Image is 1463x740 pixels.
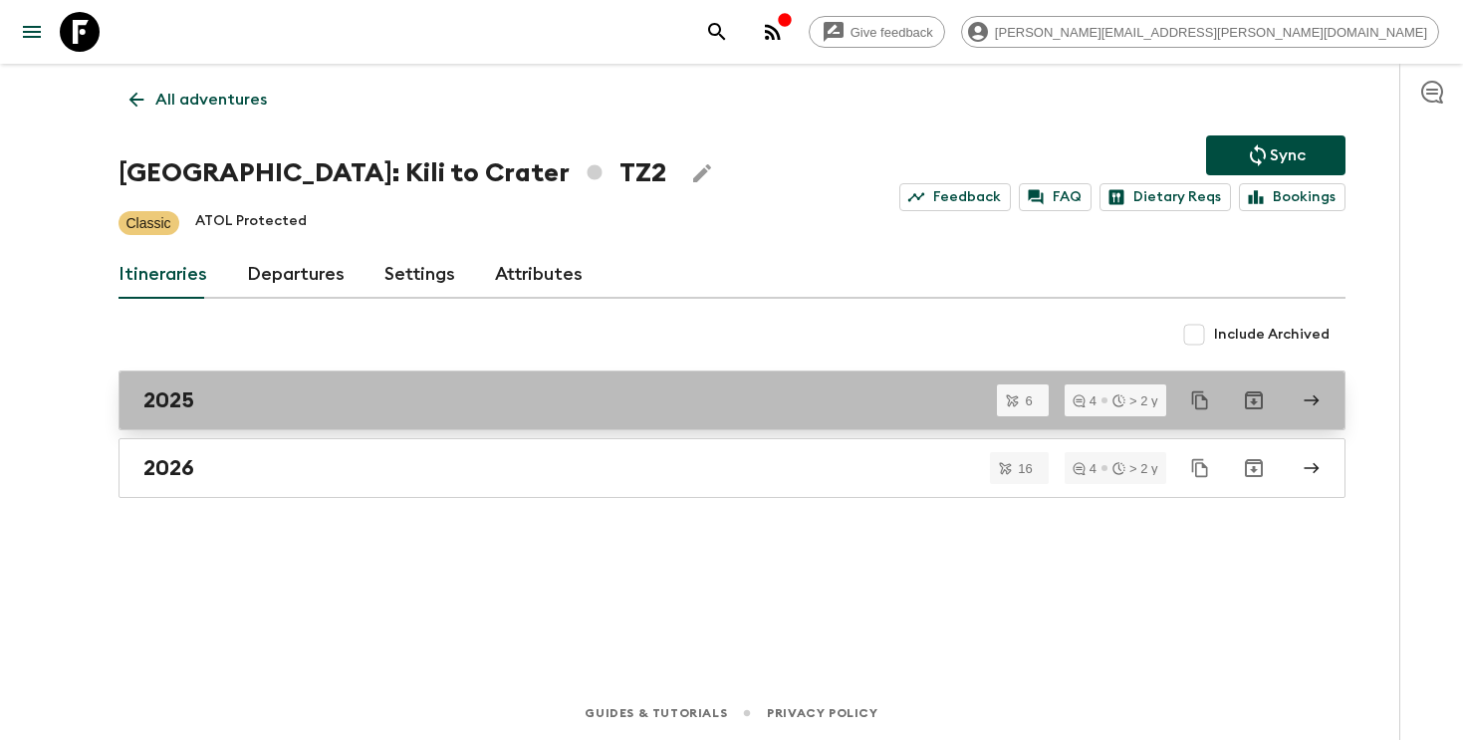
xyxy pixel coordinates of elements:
[119,80,278,120] a: All adventures
[809,16,945,48] a: Give feedback
[1112,394,1158,407] div: > 2 y
[1270,143,1306,167] p: Sync
[984,25,1438,40] span: [PERSON_NAME][EMAIL_ADDRESS][PERSON_NAME][DOMAIN_NAME]
[840,25,944,40] span: Give feedback
[1006,462,1044,475] span: 16
[119,370,1345,430] a: 2025
[697,12,737,52] button: search adventures
[384,251,455,299] a: Settings
[1234,380,1274,420] button: Archive
[1099,183,1231,211] a: Dietary Reqs
[1239,183,1345,211] a: Bookings
[247,251,345,299] a: Departures
[1019,183,1092,211] a: FAQ
[143,455,194,481] h2: 2026
[119,251,207,299] a: Itineraries
[1182,450,1218,486] button: Duplicate
[1182,382,1218,418] button: Duplicate
[495,251,583,299] a: Attributes
[961,16,1439,48] div: [PERSON_NAME][EMAIL_ADDRESS][PERSON_NAME][DOMAIN_NAME]
[585,702,727,724] a: Guides & Tutorials
[1073,462,1097,475] div: 4
[899,183,1011,211] a: Feedback
[143,387,194,413] h2: 2025
[1073,394,1097,407] div: 4
[1206,135,1345,175] button: Sync adventure departures to the booking engine
[682,153,722,193] button: Edit Adventure Title
[1234,448,1274,488] button: Archive
[119,438,1345,498] a: 2026
[195,211,307,235] p: ATOL Protected
[1214,325,1330,345] span: Include Archived
[1112,462,1158,475] div: > 2 y
[119,153,666,193] h1: [GEOGRAPHIC_DATA]: Kili to Crater TZ2
[1013,394,1044,407] span: 6
[12,12,52,52] button: menu
[767,702,877,724] a: Privacy Policy
[155,88,267,112] p: All adventures
[126,213,171,233] p: Classic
